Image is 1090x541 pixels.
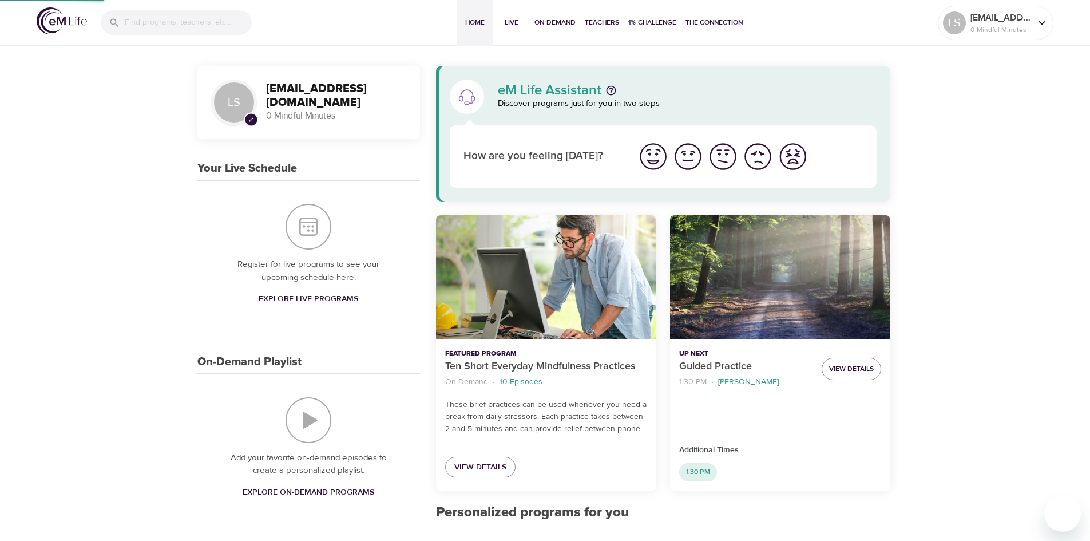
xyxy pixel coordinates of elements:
img: great [637,141,669,172]
span: On-Demand [534,17,576,29]
span: Teachers [585,17,619,29]
span: View Details [829,363,874,375]
img: eM Life Assistant [458,88,476,106]
p: eM Life Assistant [498,84,601,97]
p: Guided Practice [679,359,812,374]
a: Explore Live Programs [254,289,363,310]
p: Add your favorite on-demand episodes to create a personalized playlist. [220,452,397,477]
span: Explore On-Demand Programs [243,485,374,500]
h3: On-Demand Playlist [197,356,302,369]
iframe: Button to launch messaging window [1044,495,1081,532]
span: The Connection [685,17,743,29]
nav: breadcrumb [679,374,812,390]
div: LS [211,80,257,125]
p: [EMAIL_ADDRESS][DOMAIN_NAME] [970,11,1031,25]
span: Explore Live Programs [259,292,358,306]
img: On-Demand Playlist [286,397,331,443]
p: 0 Mindful Minutes [970,25,1031,35]
a: View Details [445,457,516,478]
img: logo [37,7,87,34]
button: View Details [822,358,881,380]
p: Featured Program [445,349,647,359]
button: I'm feeling bad [740,139,775,174]
h2: Personalized programs for you [436,504,891,521]
span: View Details [454,460,506,475]
img: bad [742,141,774,172]
p: These brief practices can be used whenever you need a break from daily stressors. Each practice t... [445,399,647,435]
span: Home [461,17,489,29]
img: good [672,141,704,172]
span: Live [498,17,525,29]
p: On-Demand [445,376,488,388]
p: Additional Times [679,444,881,456]
p: 0 Mindful Minutes [266,109,406,123]
p: Register for live programs to see your upcoming schedule here. [220,258,397,284]
button: I'm feeling great [636,139,671,174]
p: Discover programs just for you in two steps [498,97,877,110]
p: [PERSON_NAME] [718,376,779,388]
button: Guided Practice [670,215,890,339]
div: LS [943,11,966,34]
p: 10 Episodes [500,376,542,388]
li: · [711,374,714,390]
h3: [EMAIL_ADDRESS][DOMAIN_NAME] [266,82,406,109]
span: 1:30 PM [679,467,717,477]
span: 1% Challenge [628,17,676,29]
button: I'm feeling ok [705,139,740,174]
img: Your Live Schedule [286,204,331,250]
p: How are you feeling [DATE]? [463,148,622,165]
nav: breadcrumb [445,374,647,390]
img: worst [777,141,808,172]
img: ok [707,141,739,172]
button: I'm feeling good [671,139,705,174]
input: Find programs, teachers, etc... [125,10,252,35]
li: · [493,374,495,390]
a: Explore On-Demand Programs [238,482,379,503]
p: Ten Short Everyday Mindfulness Practices [445,359,647,374]
button: Ten Short Everyday Mindfulness Practices [436,215,656,339]
h3: Your Live Schedule [197,162,297,175]
button: I'm feeling worst [775,139,810,174]
p: 1:30 PM [679,376,707,388]
div: 1:30 PM [679,463,717,481]
p: Up Next [679,349,812,359]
